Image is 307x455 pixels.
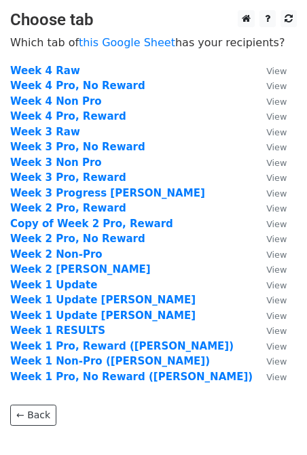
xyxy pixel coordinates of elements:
[253,202,287,214] a: View
[253,248,287,260] a: View
[266,97,287,107] small: View
[253,126,287,138] a: View
[253,171,287,184] a: View
[10,309,196,322] a: Week 1 Update [PERSON_NAME]
[79,36,175,49] a: this Google Sheet
[10,126,80,138] a: Week 3 Raw
[253,95,287,107] a: View
[10,371,253,383] a: Week 1 Pro, No Reward ([PERSON_NAME])
[10,35,297,50] p: Which tab of has your recipients?
[10,65,80,77] a: Week 4 Raw
[266,372,287,382] small: View
[266,112,287,122] small: View
[10,95,102,107] a: Week 4 Non Pro
[253,141,287,153] a: View
[266,219,287,229] small: View
[10,187,205,199] a: Week 3 Progress [PERSON_NAME]
[266,234,287,244] small: View
[266,295,287,305] small: View
[10,141,145,153] a: Week 3 Pro, No Reward
[266,66,287,76] small: View
[253,371,287,383] a: View
[10,110,126,122] a: Week 4 Pro, Reward
[253,324,287,337] a: View
[253,65,287,77] a: View
[266,341,287,352] small: View
[253,187,287,199] a: View
[253,110,287,122] a: View
[266,142,287,152] small: View
[253,294,287,306] a: View
[266,326,287,336] small: View
[10,248,103,260] a: Week 2 Non-Pro
[10,279,97,291] a: Week 1 Update
[10,202,126,214] a: Week 2 Pro, Reward
[10,340,234,352] a: Week 1 Pro, Reward ([PERSON_NAME])
[10,405,56,426] a: ← Back
[266,265,287,275] small: View
[253,263,287,275] a: View
[253,80,287,92] a: View
[266,158,287,168] small: View
[266,81,287,91] small: View
[266,127,287,137] small: View
[253,156,287,169] a: View
[266,311,287,321] small: View
[266,173,287,183] small: View
[266,188,287,199] small: View
[253,309,287,322] a: View
[10,80,145,92] a: Week 4 Pro, No Reward
[10,218,173,230] a: Copy of Week 2 Pro, Reward
[266,356,287,367] small: View
[10,263,151,275] a: Week 2 [PERSON_NAME]
[253,233,287,245] a: View
[253,355,287,367] a: View
[10,294,196,306] a: Week 1 Update [PERSON_NAME]
[253,340,287,352] a: View
[10,324,105,337] a: Week 1 RESULTS
[266,203,287,214] small: View
[10,355,210,367] a: Week 1 Non-Pro ([PERSON_NAME])
[10,156,102,169] a: Week 3 Non Pro
[10,233,145,245] a: Week 2 Pro, No Reward
[266,280,287,290] small: View
[253,279,287,291] a: View
[266,250,287,260] small: View
[10,10,297,30] h3: Choose tab
[253,218,287,230] a: View
[10,171,126,184] a: Week 3 Pro, Reward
